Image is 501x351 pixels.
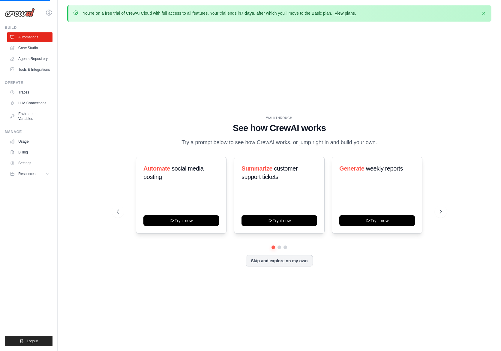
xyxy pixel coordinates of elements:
[5,336,52,346] button: Logout
[334,11,355,16] a: View plans
[366,165,403,172] span: weekly reports
[246,255,313,266] button: Skip and explore on my own
[27,339,38,344] span: Logout
[241,11,254,16] strong: 7 days
[178,138,380,147] p: Try a prompt below to see how CrewAI works, or jump right in and build your own.
[241,165,298,180] span: customer support tickets
[117,116,442,120] div: WALKTHROUGH
[7,158,52,168] a: Settings
[143,165,204,180] span: social media posting
[7,169,52,179] button: Resources
[5,8,35,17] img: Logo
[7,147,52,157] a: Billing
[7,65,52,74] a: Tools & Integrations
[7,54,52,64] a: Agents Repository
[339,165,364,172] span: Generate
[7,137,52,146] a: Usage
[5,25,52,30] div: Build
[18,171,35,176] span: Resources
[241,215,317,226] button: Try it now
[7,109,52,123] a: Environment Variables
[143,215,219,226] button: Try it now
[241,165,272,172] span: Summarize
[5,129,52,134] div: Manage
[7,88,52,97] a: Traces
[83,10,356,16] p: You're on a free trial of CrewAI Cloud with full access to all features. Your trial ends in , aft...
[7,32,52,42] a: Automations
[117,123,442,133] h1: See how CrewAI works
[7,98,52,108] a: LLM Connections
[339,215,415,226] button: Try it now
[471,322,501,351] iframe: Chat Widget
[143,165,170,172] span: Automate
[7,43,52,53] a: Crew Studio
[5,80,52,85] div: Operate
[471,322,501,351] div: Chat-Widget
